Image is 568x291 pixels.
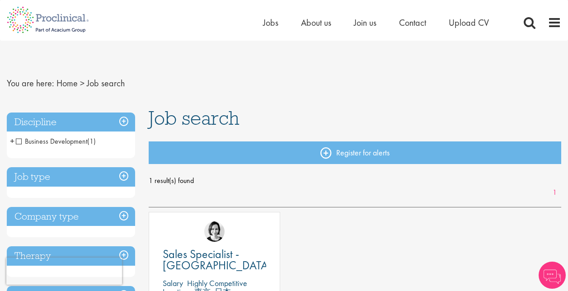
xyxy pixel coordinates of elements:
[354,17,376,28] a: Join us
[399,17,426,28] a: Contact
[263,17,278,28] a: Jobs
[149,106,239,130] span: Job search
[6,258,122,285] iframe: reCAPTCHA
[149,141,561,164] a: Register for alerts
[16,136,87,146] span: Business Development
[80,77,84,89] span: >
[204,221,225,242] img: Nic Choa
[163,249,266,271] a: Sales Specialist - [GEOGRAPHIC_DATA]
[56,77,78,89] a: breadcrumb link
[149,174,561,188] span: 1 result(s) found
[87,77,125,89] span: Job search
[163,246,272,273] span: Sales Specialist - [GEOGRAPHIC_DATA]
[87,136,96,146] span: (1)
[10,134,14,148] span: +
[548,188,561,198] a: 1
[16,136,96,146] span: Business Development
[187,278,247,288] p: Highly Competitive
[7,113,135,132] h3: Discipline
[301,17,331,28] a: About us
[7,207,135,226] h3: Company type
[163,278,183,288] span: Salary
[7,167,135,187] h3: Job type
[7,246,135,266] h3: Therapy
[539,262,566,289] img: Chatbot
[7,77,54,89] span: You are here:
[449,17,489,28] a: Upload CV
